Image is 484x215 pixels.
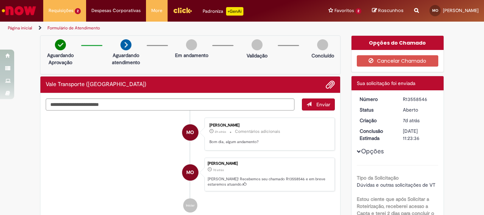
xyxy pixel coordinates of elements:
[175,52,208,59] p: Em andamento
[354,106,398,113] dt: Status
[208,176,331,187] p: [PERSON_NAME]! Recebemos seu chamado R13558546 e em breve estaremos atuando.
[443,7,479,13] span: [PERSON_NAME]
[203,7,243,16] div: Padroniza
[226,7,243,16] p: +GenAi
[186,164,194,181] span: MO
[215,130,226,134] span: 2h atrás
[432,8,438,13] span: MO
[47,25,100,31] a: Formulário de Atendimento
[403,117,420,124] span: 7d atrás
[252,39,263,50] img: img-circle-grey.png
[109,52,143,66] p: Aguardando atendimento
[213,168,224,172] span: 7d atrás
[49,7,73,14] span: Requisições
[317,39,328,50] img: img-circle-grey.png
[209,123,327,128] div: [PERSON_NAME]
[355,8,361,14] span: 2
[186,124,194,141] span: MO
[357,175,399,181] b: Tipo da Solicitação
[151,7,162,14] span: More
[1,4,37,18] img: ServiceNow
[215,130,226,134] time: 30/09/2025 08:03:13
[403,96,436,103] div: R13558546
[334,7,354,14] span: Favoritos
[173,5,192,16] img: click_logo_yellow_360x200.png
[46,158,335,192] li: Maria Eduarda De Oliveira Ortiz
[46,98,294,111] textarea: Digite sua mensagem aqui...
[55,39,66,50] img: check-circle-green.png
[403,128,436,142] div: [DATE] 11:23:36
[46,81,146,88] h2: Vale Transporte (VT) Histórico de tíquete
[8,25,32,31] a: Página inicial
[351,36,444,50] div: Opções do Chamado
[209,139,327,145] p: Bom dia, algum andamento?
[354,96,398,103] dt: Número
[354,128,398,142] dt: Conclusão Estimada
[302,98,335,111] button: Enviar
[208,162,331,166] div: [PERSON_NAME]
[357,80,415,86] span: Sua solicitação foi enviada
[357,55,439,67] button: Cancelar Chamado
[378,7,404,14] span: Rascunhos
[182,124,198,141] div: Maria Eduarda De Oliveira Ortiz
[5,22,317,35] ul: Trilhas de página
[403,106,436,113] div: Aberto
[316,101,330,108] span: Enviar
[403,117,420,124] time: 23/09/2025 11:23:29
[311,52,334,59] p: Concluído
[326,80,335,89] button: Adicionar anexos
[372,7,404,14] a: Rascunhos
[182,164,198,181] div: Maria Eduarda De Oliveira Ortiz
[247,52,268,59] p: Validação
[91,7,141,14] span: Despesas Corporativas
[213,168,224,172] time: 23/09/2025 11:23:29
[186,39,197,50] img: img-circle-grey.png
[354,117,398,124] dt: Criação
[43,52,78,66] p: Aguardando Aprovação
[403,117,436,124] div: 23/09/2025 11:23:29
[75,8,81,14] span: 2
[235,129,280,135] small: Comentários adicionais
[120,39,131,50] img: arrow-next.png
[357,182,435,188] span: Dúvidas e outras solicitações de VT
